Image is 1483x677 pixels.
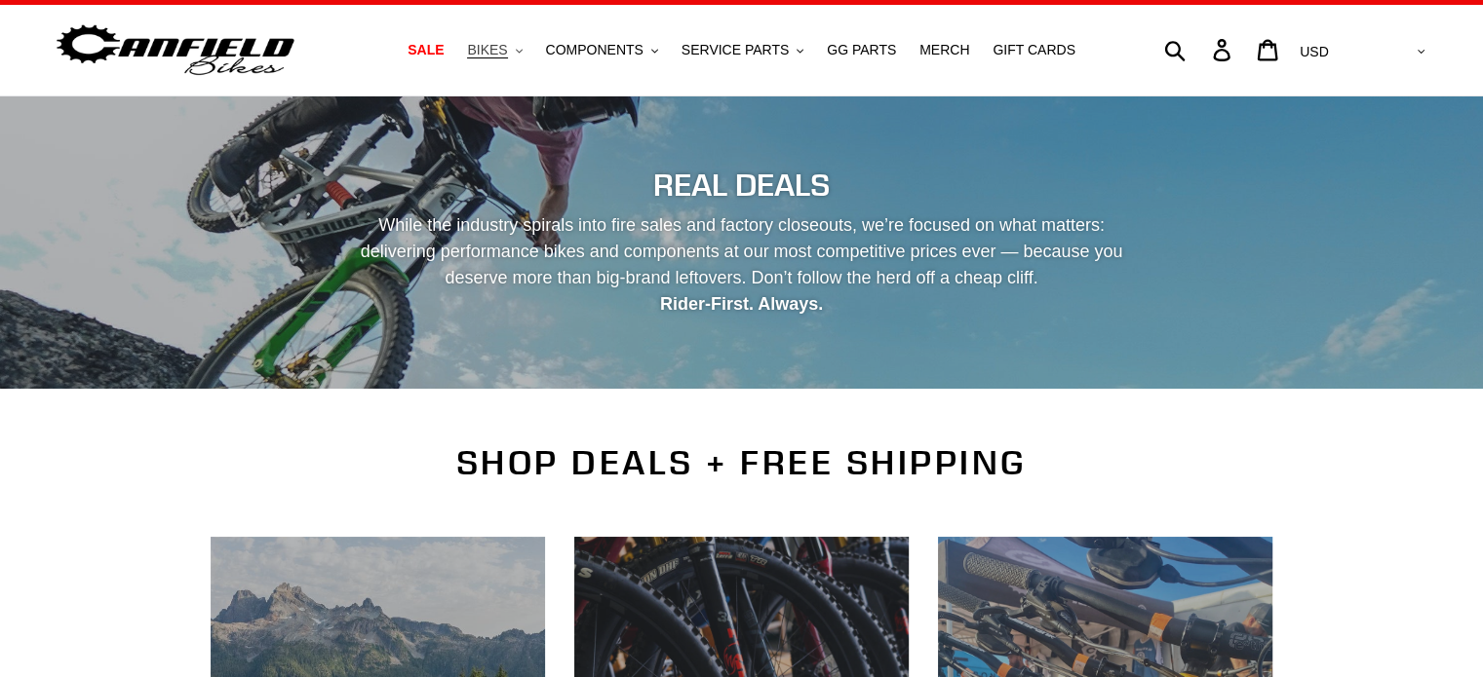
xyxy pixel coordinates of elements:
[408,42,444,58] span: SALE
[993,42,1075,58] span: GIFT CARDS
[983,37,1085,63] a: GIFT CARDS
[54,19,297,81] img: Canfield Bikes
[211,167,1273,204] h2: REAL DEALS
[211,442,1273,483] h2: SHOP DEALS + FREE SHIPPING
[919,42,969,58] span: MERCH
[817,37,906,63] a: GG PARTS
[398,37,453,63] a: SALE
[536,37,668,63] button: COMPONENTS
[672,37,813,63] button: SERVICE PARTS
[660,294,823,314] strong: Rider-First. Always.
[682,42,789,58] span: SERVICE PARTS
[1175,28,1225,71] input: Search
[467,42,507,58] span: BIKES
[546,42,644,58] span: COMPONENTS
[827,42,896,58] span: GG PARTS
[910,37,979,63] a: MERCH
[457,37,531,63] button: BIKES
[343,212,1141,318] p: While the industry spirals into fire sales and factory closeouts, we’re focused on what matters: ...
